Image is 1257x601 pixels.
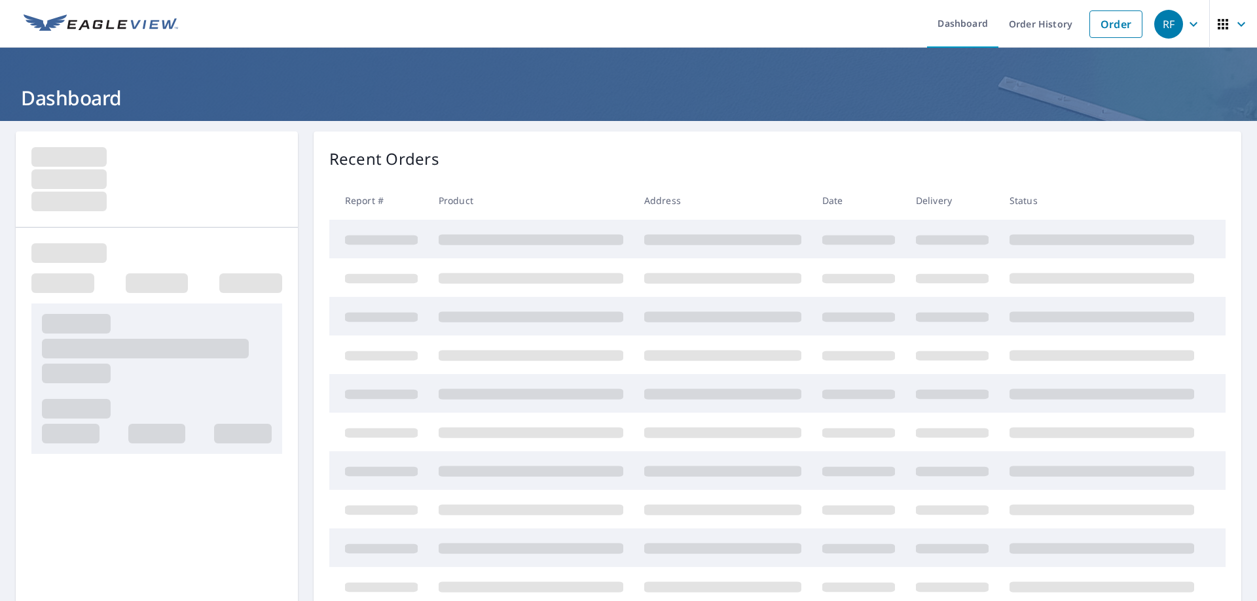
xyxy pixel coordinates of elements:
p: Recent Orders [329,147,439,171]
th: Report # [329,181,428,220]
th: Date [812,181,905,220]
div: RF [1154,10,1183,39]
h1: Dashboard [16,84,1241,111]
th: Product [428,181,634,220]
a: Order [1089,10,1142,38]
th: Status [999,181,1205,220]
th: Delivery [905,181,999,220]
th: Address [634,181,812,220]
img: EV Logo [24,14,178,34]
